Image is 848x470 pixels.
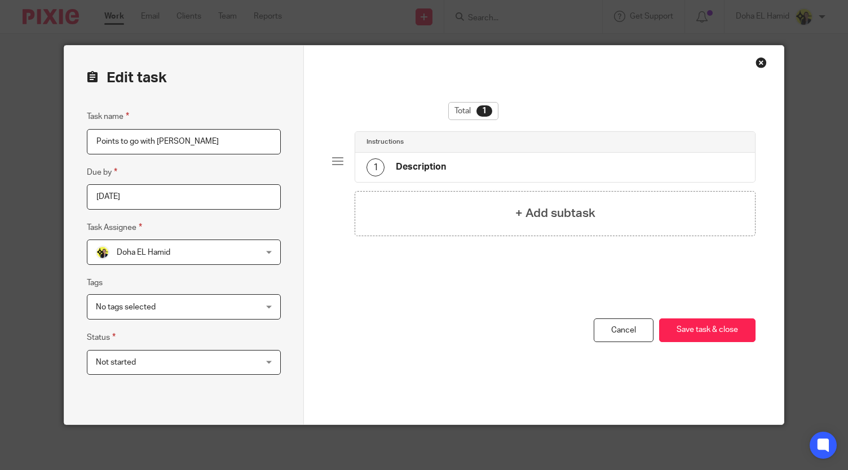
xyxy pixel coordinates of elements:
[87,221,142,234] label: Task Assignee
[87,184,281,210] input: Pick a date
[366,158,385,176] div: 1
[87,166,117,179] label: Due by
[594,318,653,343] a: Cancel
[96,303,156,311] span: No tags selected
[476,105,492,117] div: 1
[87,331,116,344] label: Status
[96,246,109,259] img: Doha-Starbridge.jpg
[515,205,595,222] h4: + Add subtask
[96,358,136,366] span: Not started
[448,102,498,120] div: Total
[659,318,756,343] button: Save task & close
[87,277,103,289] label: Tags
[87,110,129,123] label: Task name
[87,68,281,87] h2: Edit task
[366,138,404,147] h4: Instructions
[396,161,446,173] h4: Description
[117,249,170,256] span: Doha EL Hamid
[756,57,767,68] div: Close this dialog window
